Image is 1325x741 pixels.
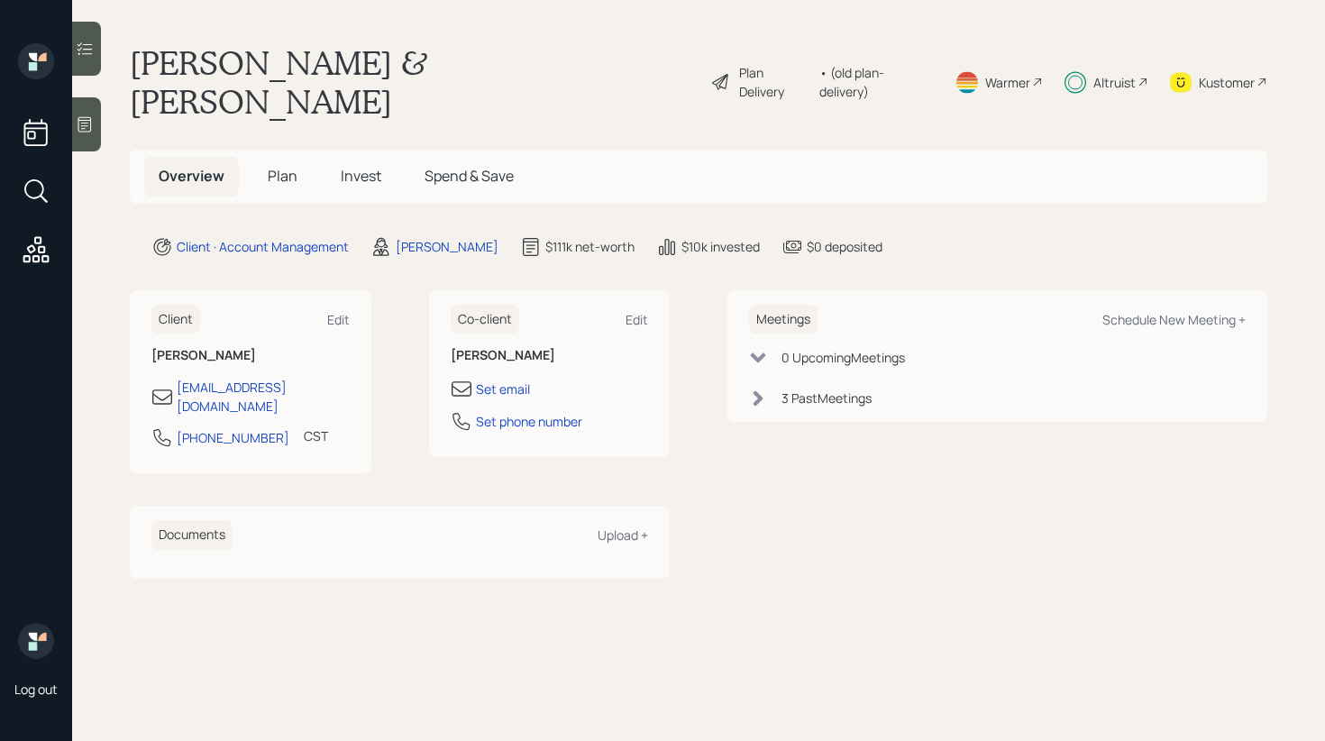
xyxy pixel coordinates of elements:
div: Altruist [1093,73,1136,92]
div: Client · Account Management [177,237,349,256]
div: Edit [626,311,648,328]
span: Overview [159,166,224,186]
span: Spend & Save [425,166,514,186]
div: $0 deposited [807,237,882,256]
div: Warmer [985,73,1030,92]
div: Kustomer [1199,73,1255,92]
h6: Client [151,305,200,334]
div: [PHONE_NUMBER] [177,428,289,447]
div: Log out [14,681,58,698]
div: Set phone number [476,412,582,431]
h6: [PERSON_NAME] [451,348,649,363]
h6: [PERSON_NAME] [151,348,350,363]
div: $111k net-worth [545,237,635,256]
div: [EMAIL_ADDRESS][DOMAIN_NAME] [177,378,350,416]
div: Set email [476,380,530,398]
span: Plan [268,166,297,186]
div: Upload + [598,526,648,544]
div: Plan Delivery [739,63,810,101]
div: Schedule New Meeting + [1102,311,1246,328]
div: 3 Past Meeting s [781,389,872,407]
div: $10k invested [681,237,760,256]
div: [PERSON_NAME] [396,237,498,256]
div: • (old plan-delivery) [819,63,933,101]
img: retirable_logo.png [18,623,54,659]
h6: Documents [151,520,233,550]
span: Invest [341,166,381,186]
div: 0 Upcoming Meeting s [781,348,905,367]
div: Edit [327,311,350,328]
h6: Co-client [451,305,519,334]
div: CST [304,426,328,445]
h1: [PERSON_NAME] & [PERSON_NAME] [130,43,696,121]
h6: Meetings [749,305,818,334]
